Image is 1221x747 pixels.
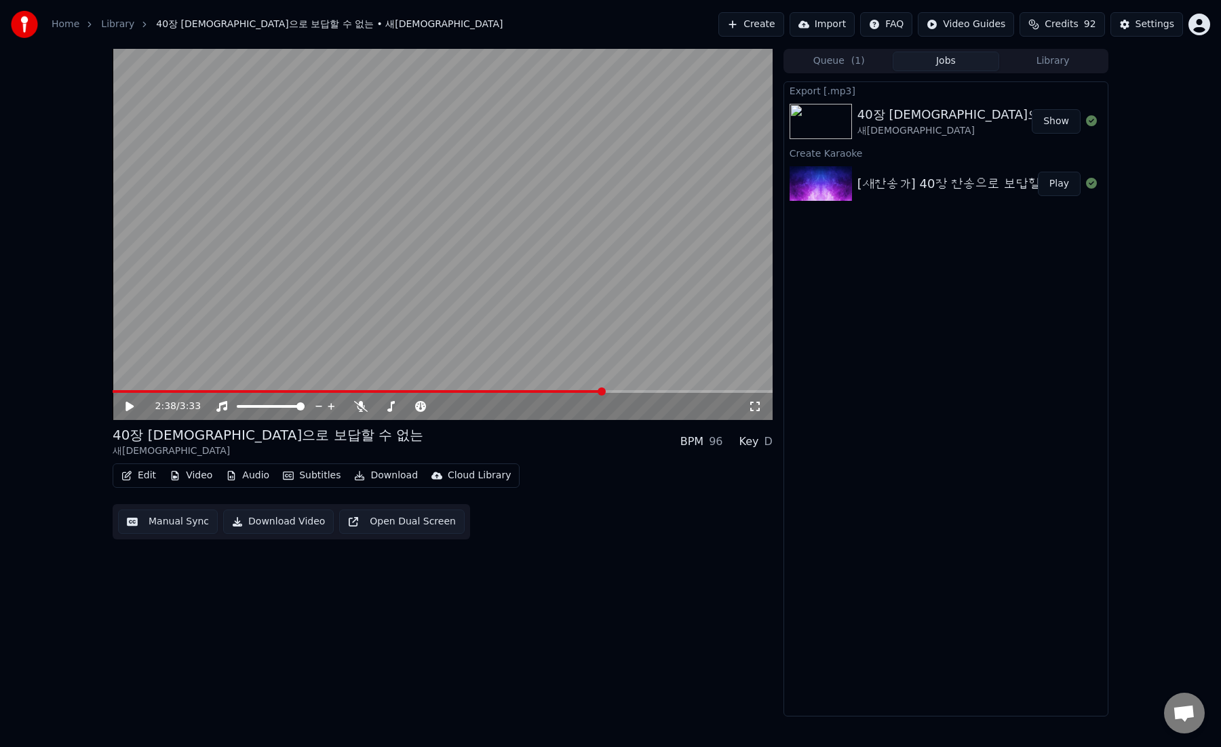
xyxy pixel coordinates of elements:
[180,400,201,413] span: 3:33
[1045,18,1078,31] span: Credits
[113,444,423,458] div: 새[DEMOGRAPHIC_DATA]
[220,466,275,485] button: Audio
[164,466,218,485] button: Video
[113,425,423,444] div: 40장 [DEMOGRAPHIC_DATA]으로 보답할 수 없는
[857,124,1137,138] div: 새[DEMOGRAPHIC_DATA]
[155,400,188,413] div: /
[1164,693,1205,733] a: 채팅 열기
[349,466,423,485] button: Download
[999,52,1106,71] button: Library
[155,400,176,413] span: 2:38
[709,434,722,450] div: 96
[223,510,334,534] button: Download Video
[1110,12,1183,37] button: Settings
[784,145,1108,161] div: Create Karaoke
[786,52,893,71] button: Queue
[277,466,346,485] button: Subtitles
[101,18,134,31] a: Library
[1136,18,1174,31] div: Settings
[1020,12,1104,37] button: Credits92
[790,12,855,37] button: Import
[857,174,1085,193] div: [새찬송가] 40장 찬송으로 보답할 수 없는
[156,18,503,31] span: 40장 [DEMOGRAPHIC_DATA]으로 보답할 수 없는 • 새[DEMOGRAPHIC_DATA]
[118,510,218,534] button: Manual Sync
[11,11,38,38] img: youka
[784,82,1108,98] div: Export [.mp3]
[893,52,1000,71] button: Jobs
[339,510,465,534] button: Open Dual Screen
[116,466,161,485] button: Edit
[739,434,759,450] div: Key
[680,434,703,450] div: BPM
[857,105,1137,124] div: 40장 [DEMOGRAPHIC_DATA]으로 보답할 수 없는
[718,12,784,37] button: Create
[764,434,773,450] div: D
[52,18,79,31] a: Home
[1084,18,1096,31] span: 92
[851,54,865,68] span: ( 1 )
[1032,109,1081,134] button: Show
[918,12,1014,37] button: Video Guides
[52,18,503,31] nav: breadcrumb
[1038,172,1081,196] button: Play
[860,12,912,37] button: FAQ
[448,469,511,482] div: Cloud Library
